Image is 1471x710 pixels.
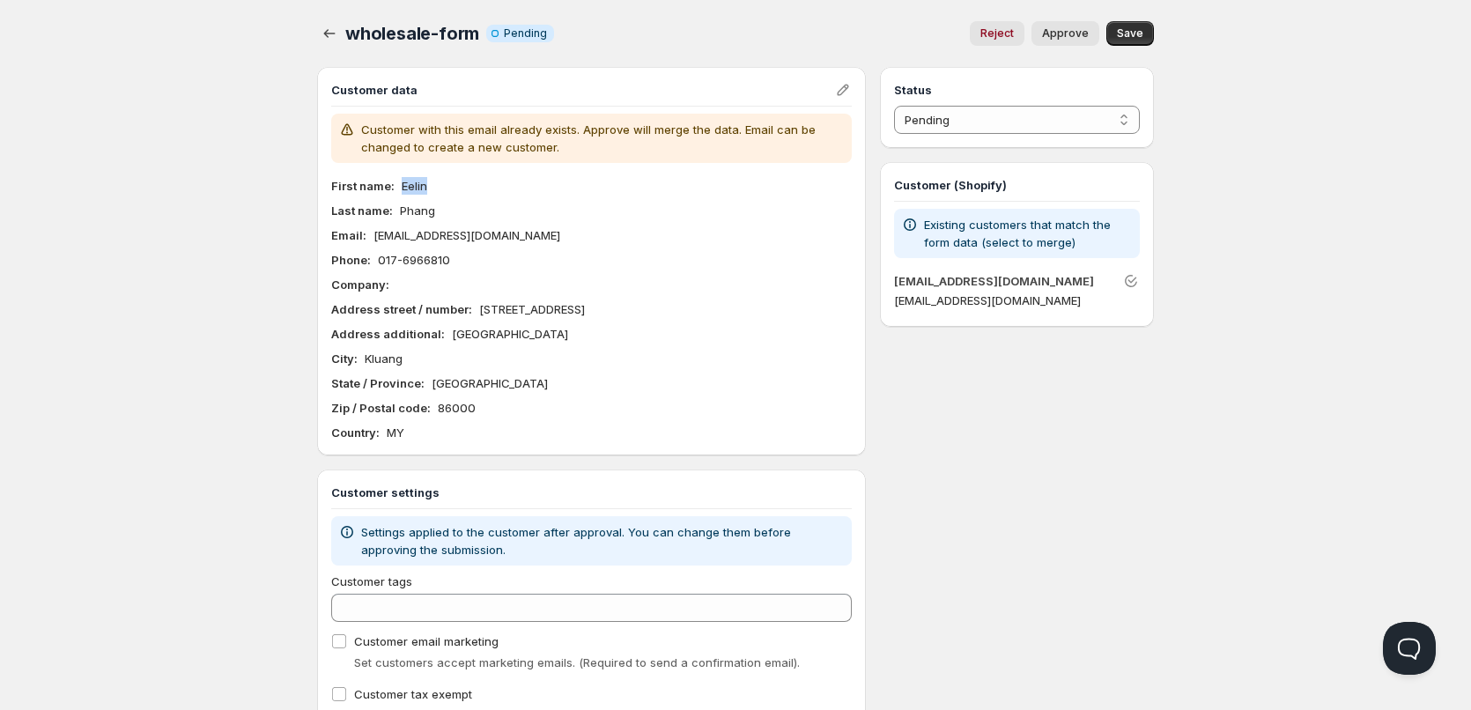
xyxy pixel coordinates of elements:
[331,253,371,267] b: Phone :
[331,302,472,316] b: Address street / number :
[354,655,800,669] span: Set customers accept marketing emails. (Required to send a confirmation email).
[331,81,834,99] h3: Customer data
[331,484,852,501] h3: Customer settings
[365,350,403,367] p: Kluang
[980,26,1014,41] span: Reject
[331,203,393,218] b: Last name :
[402,177,427,195] p: Eelin
[361,121,845,156] p: Customer with this email already exists. Approve will merge the data. Email can be changed to cre...
[331,425,380,440] b: Country :
[361,523,845,558] p: Settings applied to the customer after approval. You can change them before approving the submiss...
[354,687,472,701] span: Customer tax exempt
[331,351,358,366] b: City :
[387,424,404,441] p: MY
[331,574,412,588] span: Customer tags
[1383,622,1436,675] iframe: Help Scout Beacon - Open
[432,374,548,392] p: [GEOGRAPHIC_DATA]
[894,274,1094,288] a: [EMAIL_ADDRESS][DOMAIN_NAME]
[924,216,1133,251] p: Existing customers that match the form data (select to merge)
[331,179,395,193] b: First name :
[504,26,547,41] span: Pending
[894,81,1140,99] h3: Status
[1042,26,1089,41] span: Approve
[331,228,366,242] b: Email :
[1031,21,1099,46] button: Approve
[331,401,431,415] b: Zip / Postal code :
[373,226,560,244] p: [EMAIL_ADDRESS][DOMAIN_NAME]
[970,21,1024,46] button: Reject
[331,376,425,390] b: State / Province :
[479,300,585,318] p: [STREET_ADDRESS]
[331,277,389,292] b: Company :
[438,399,476,417] p: 86000
[378,251,450,269] p: 017-6966810
[354,634,499,648] span: Customer email marketing
[831,78,855,102] button: Edit
[1119,269,1143,293] button: Unlink
[400,202,435,219] p: Phang
[331,327,445,341] b: Address additional :
[894,176,1140,194] h3: Customer (Shopify)
[1117,26,1143,41] span: Save
[894,292,1140,309] p: [EMAIL_ADDRESS][DOMAIN_NAME]
[345,23,479,44] span: wholesale-form
[1106,21,1154,46] button: Save
[452,325,568,343] p: [GEOGRAPHIC_DATA]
